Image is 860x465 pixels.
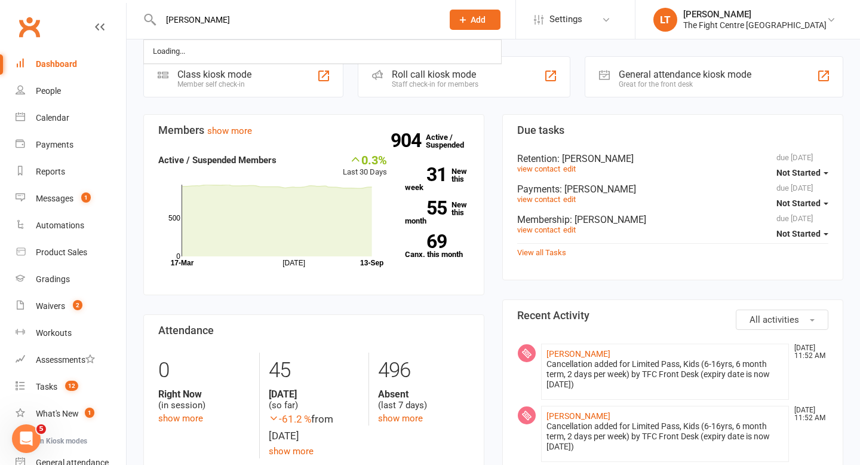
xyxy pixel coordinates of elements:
[36,274,70,284] div: Gradings
[405,234,469,258] a: 69Canx. this month
[12,424,41,453] iframe: Intercom live chat
[563,164,576,173] a: edit
[16,266,126,293] a: Gradings
[73,300,82,310] span: 2
[85,408,94,418] span: 1
[36,59,77,69] div: Dashboard
[517,164,560,173] a: view contact
[36,140,73,149] div: Payments
[269,413,311,425] span: -61.2 %
[158,124,469,136] h3: Members
[683,9,827,20] div: [PERSON_NAME]
[776,162,828,183] button: Not Started
[736,310,828,330] button: All activities
[546,421,784,452] div: Cancellation added for Limited Pass, Kids (6-16yrs, 6 month term, 2 days per week) by TFC Front D...
[16,78,126,105] a: People
[517,248,566,257] a: View all Tasks
[405,199,447,217] strong: 55
[158,325,469,336] h3: Attendance
[546,359,784,390] div: Cancellation added for Limited Pass, Kids (6-16yrs, 6 month term, 2 days per week) by TFC Front D...
[157,11,434,28] input: Search...
[16,185,126,212] a: Messages 1
[36,194,73,203] div: Messages
[36,113,69,123] div: Calendar
[158,413,203,424] a: show more
[16,239,126,266] a: Product Sales
[16,158,126,185] a: Reports
[343,153,387,166] div: 0.3%
[391,131,426,149] strong: 904
[392,80,478,88] div: Staff check-in for members
[517,225,560,234] a: view contact
[405,201,469,225] a: 55New this month
[549,6,582,33] span: Settings
[788,344,828,360] time: [DATE] 11:52 AM
[450,10,500,30] button: Add
[426,124,478,158] a: 904Active / Suspended
[36,221,84,230] div: Automations
[177,69,251,80] div: Class kiosk mode
[683,20,827,30] div: The Fight Centre [GEOGRAPHIC_DATA]
[378,388,469,400] strong: Absent
[378,353,469,388] div: 496
[36,355,95,365] div: Assessments
[16,293,126,320] a: Waivers 2
[653,8,677,32] div: LT
[343,153,387,179] div: Last 30 Days
[16,131,126,158] a: Payments
[177,80,251,88] div: Member self check-in
[471,15,486,25] span: Add
[517,310,828,322] h3: Recent Activity
[14,12,44,42] a: Clubworx
[207,126,252,136] a: show more
[36,167,65,176] div: Reports
[570,214,646,225] span: : [PERSON_NAME]
[158,388,250,411] div: (in session)
[405,232,447,250] strong: 69
[16,51,126,78] a: Dashboard
[405,166,447,183] strong: 31
[557,153,634,164] span: : [PERSON_NAME]
[269,388,360,411] div: (so far)
[36,382,57,391] div: Tasks
[776,198,821,208] span: Not Started
[619,69,751,80] div: General attendance kiosk mode
[563,225,576,234] a: edit
[619,80,751,88] div: Great for the front desk
[788,406,828,422] time: [DATE] 11:52 AM
[158,155,277,166] strong: Active / Suspended Members
[36,301,65,311] div: Waivers
[269,353,360,388] div: 45
[36,328,72,338] div: Workouts
[392,69,478,80] div: Roll call kiosk mode
[563,195,576,204] a: edit
[16,400,126,427] a: What's New1
[546,411,610,421] a: [PERSON_NAME]
[158,388,250,400] strong: Right Now
[16,347,126,374] a: Assessments
[378,388,469,411] div: (last 7 days)
[65,381,78,391] span: 12
[546,349,610,359] a: [PERSON_NAME]
[776,229,821,238] span: Not Started
[517,183,828,195] div: Payments
[517,214,828,225] div: Membership
[560,183,636,195] span: : [PERSON_NAME]
[16,105,126,131] a: Calendar
[36,424,46,434] span: 5
[750,314,799,325] span: All activities
[36,247,87,257] div: Product Sales
[776,192,828,214] button: Not Started
[517,124,828,136] h3: Due tasks
[517,153,828,164] div: Retention
[378,413,423,424] a: show more
[269,388,360,400] strong: [DATE]
[16,374,126,400] a: Tasks 12
[81,192,91,203] span: 1
[517,195,560,204] a: view contact
[16,320,126,347] a: Workouts
[36,86,61,96] div: People
[149,43,189,60] div: Loading...
[269,446,314,457] a: show more
[776,223,828,244] button: Not Started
